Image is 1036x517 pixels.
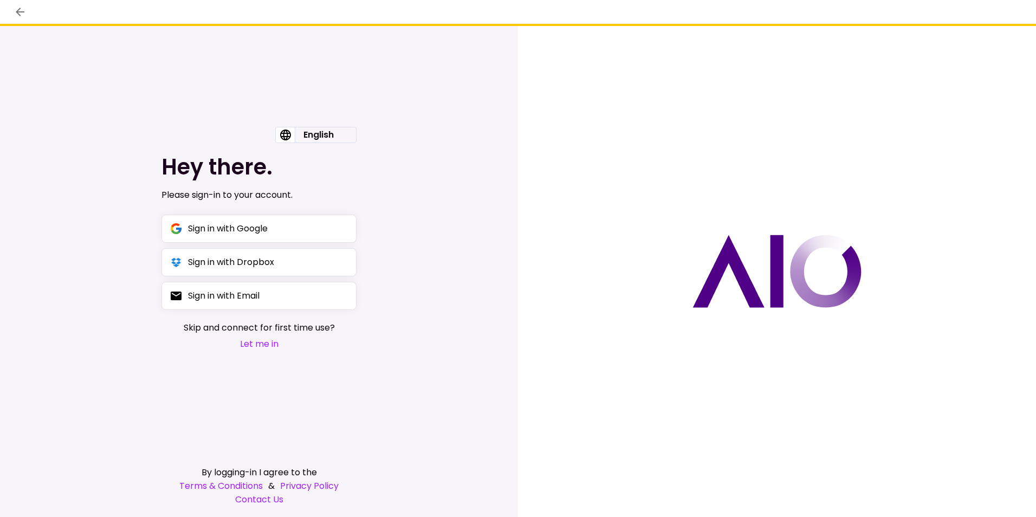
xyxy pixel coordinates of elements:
[161,466,357,479] div: By logging-in I agree to the
[184,337,335,351] button: Let me in
[161,282,357,310] button: Sign in with Email
[188,255,274,269] div: Sign in with Dropbox
[184,321,335,334] span: Skip and connect for first time use?
[188,222,268,235] div: Sign in with Google
[179,479,263,493] a: Terms & Conditions
[11,3,29,21] button: back
[161,493,357,506] a: Contact Us
[692,235,862,308] img: AIO logo
[161,154,357,180] h1: Hey there.
[295,127,342,143] div: English
[161,189,357,202] div: Please sign-in to your account.
[280,479,339,493] a: Privacy Policy
[161,248,357,276] button: Sign in with Dropbox
[161,479,357,493] div: &
[161,215,357,243] button: Sign in with Google
[188,289,260,302] div: Sign in with Email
